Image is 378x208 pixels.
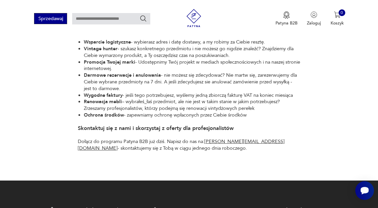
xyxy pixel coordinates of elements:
[34,13,67,24] button: Sprzedawaj
[84,59,300,72] li: - Udostępnimy Twój projekt w mediach społecznościowych i na naszej stronie internetowej.
[84,72,300,92] li: - nie możesz się zdecydować? Nie martw się, zarezerwujemy dla Ciebie wybrane przedmioty na 7 dni....
[78,138,285,151] a: [PERSON_NAME][EMAIL_ADDRESS][DOMAIN_NAME]
[331,11,344,26] button: 0Koszyk
[275,20,298,26] p: Patyna B2B
[84,112,124,118] strong: Ochrona środków
[140,15,147,22] button: Szukaj
[84,46,118,52] strong: Vintage hunter
[311,11,317,18] img: Ikonka użytkownika
[307,20,321,26] p: Zaloguj
[84,98,122,105] strong: Renowacja mebli
[334,11,341,18] img: Ikona koszyka
[84,72,161,78] strong: Darmowe rezerwacje i anulowania
[84,59,135,65] strong: Promocja Twojej marki
[84,39,131,45] strong: Wsparcie logistyczne
[78,125,234,132] strong: Skontaktuj się z nami i skorzystaj z oferty dla profesjonalistów
[84,92,293,99] li: - jeśli tego potrzebujesz, wyślemy jedną zbiorczą fakturę VAT na koniec miesiąca
[84,98,300,112] li: – wybrałeś_łaś przedmiot, ale nie jest w takim stanie w jakim potrzebujesz? Zrzeszamy profesjonal...
[275,11,298,26] button: Patyna B2B
[84,92,123,98] strong: Wygodne faktury
[275,11,298,26] a: Ikona medaluPatyna B2B
[78,138,300,152] p: Dołącz do programu Patyna B2B już dziś. Napisz do nas na: - skontaktujemy się z Tobą w ciągu jedn...
[331,20,344,26] p: Koszyk
[34,17,67,21] a: Sprzedawaj
[355,181,374,200] iframe: Smartsupp widget button
[307,11,321,26] button: Zaloguj
[84,39,265,46] li: - wybierasz adres i datę dostawy, a my robimy za Ciebie resztę.
[84,112,247,119] li: - zapewniamy ochronę wpłaconych przez Ciebie środków
[183,9,205,27] img: Patyna - sklep z meblami i dekoracjami vintage
[283,11,290,19] img: Ikona medalu
[339,9,345,16] div: 0
[84,46,300,59] li: - szukasz konkretnego przedmiotu i nie możesz go nigdzie znaleźć? Znajdziemy dla Ciebie wymarzony...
